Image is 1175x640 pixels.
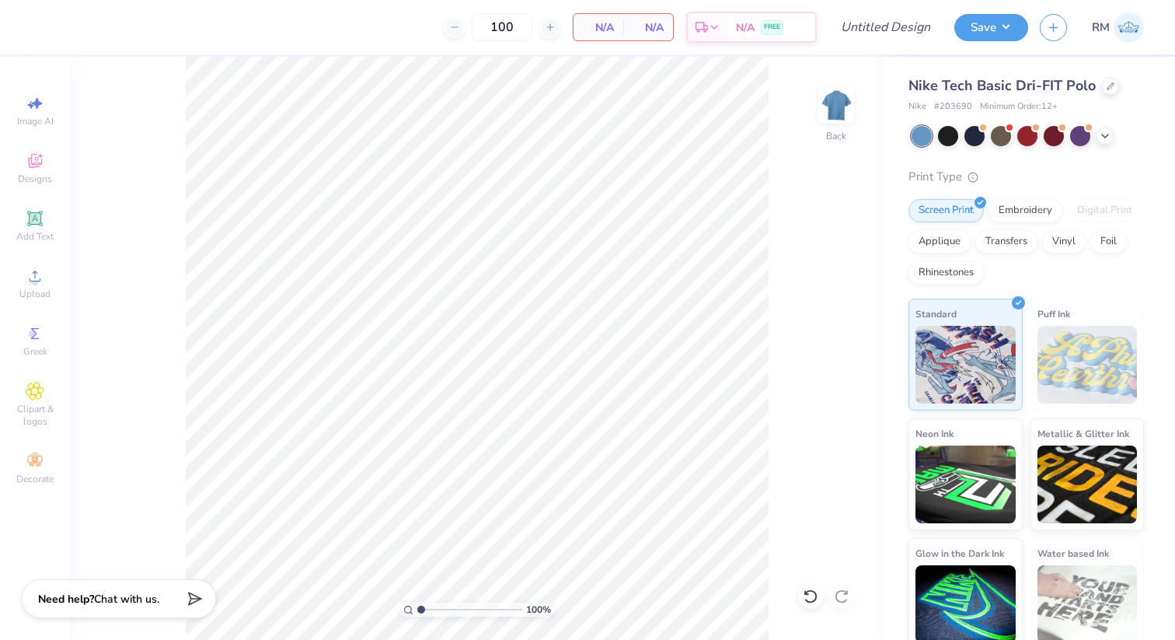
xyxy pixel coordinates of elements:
div: Foil [1090,230,1127,254]
span: Neon Ink [915,425,954,442]
span: Standard [915,306,957,322]
div: Back [826,129,846,143]
span: Nike Tech Basic Dri-FIT Polo [908,76,1096,95]
span: RM [1092,19,1110,37]
div: Vinyl [1042,230,1086,254]
img: Riley Mcdonald [1114,12,1144,43]
span: Minimum Order: 12 + [980,100,1058,114]
span: Chat with us. [94,592,159,607]
div: Print Type [908,168,1144,186]
div: Digital Print [1067,199,1142,222]
span: 100 % [526,603,551,617]
button: Save [954,14,1028,41]
span: Metallic & Glitter Ink [1037,425,1129,442]
span: Greek [23,345,47,358]
span: Add Text [16,230,54,243]
a: RM [1092,12,1144,43]
strong: Need help? [38,592,94,607]
span: Water based Ink [1037,545,1109,561]
span: Clipart & logos [8,403,62,428]
div: Applique [908,230,971,254]
div: Embroidery [988,199,1062,222]
span: Upload [19,288,51,300]
span: # 203690 [934,100,972,114]
span: Puff Ink [1037,306,1070,322]
div: Screen Print [908,199,984,222]
span: N/A [736,19,755,36]
div: Rhinestones [908,261,984,285]
img: Back [821,90,852,121]
span: Glow in the Dark Ink [915,545,1004,561]
img: Neon Ink [915,446,1016,523]
div: Transfers [975,230,1037,254]
img: Metallic & Glitter Ink [1037,446,1138,523]
span: Nike [908,100,926,114]
span: Designs [18,173,52,185]
span: N/A [633,19,664,36]
span: N/A [583,19,614,36]
span: Decorate [16,473,54,485]
img: Standard [915,326,1016,404]
span: FREE [764,22,780,33]
input: – – [472,13,532,41]
span: Image AI [17,115,54,128]
input: Untitled Design [828,12,943,43]
img: Puff Ink [1037,326,1138,404]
